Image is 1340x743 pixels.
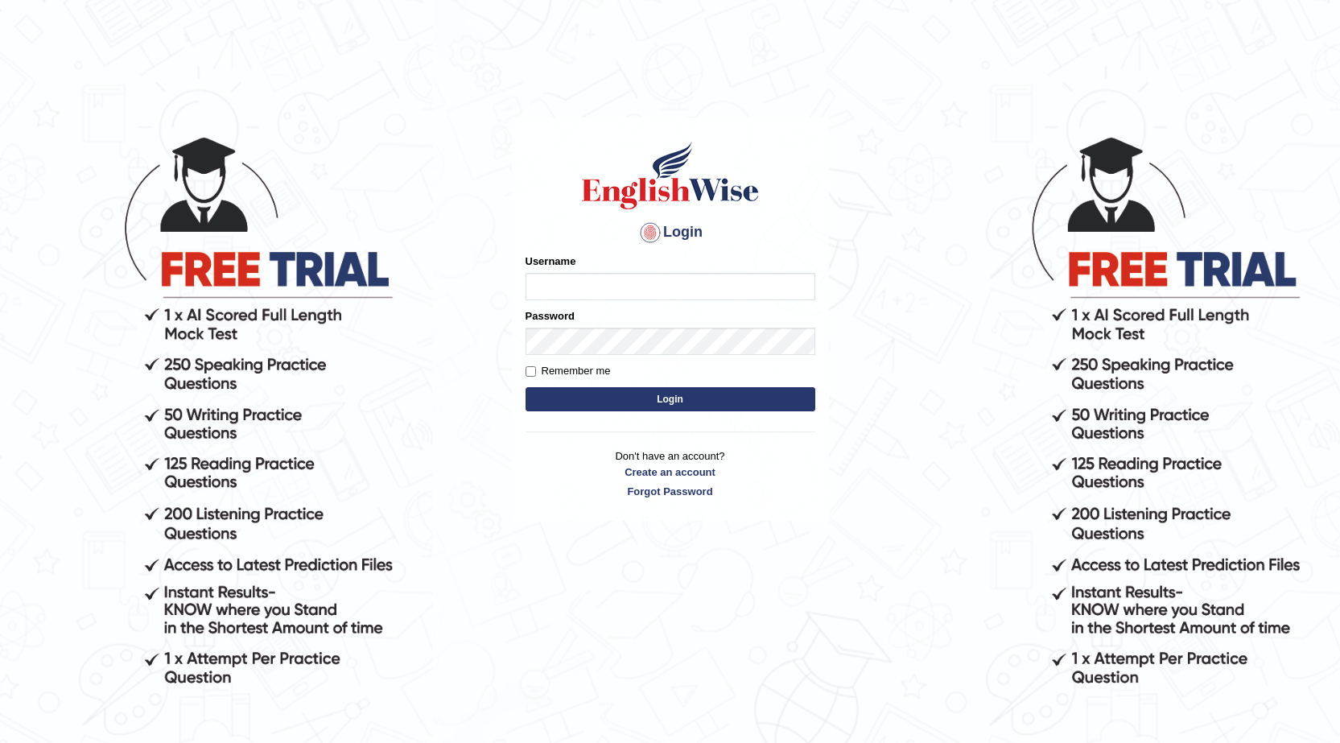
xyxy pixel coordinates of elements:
[526,220,815,246] h4: Login
[526,448,815,498] p: Don't have an account?
[526,387,815,411] button: Login
[579,139,762,212] img: Logo of English Wise sign in for intelligent practice with AI
[526,363,611,379] label: Remember me
[526,254,576,269] label: Username
[526,464,815,480] a: Create an account
[526,308,575,324] label: Password
[526,366,536,377] input: Remember me
[526,484,815,499] a: Forgot Password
